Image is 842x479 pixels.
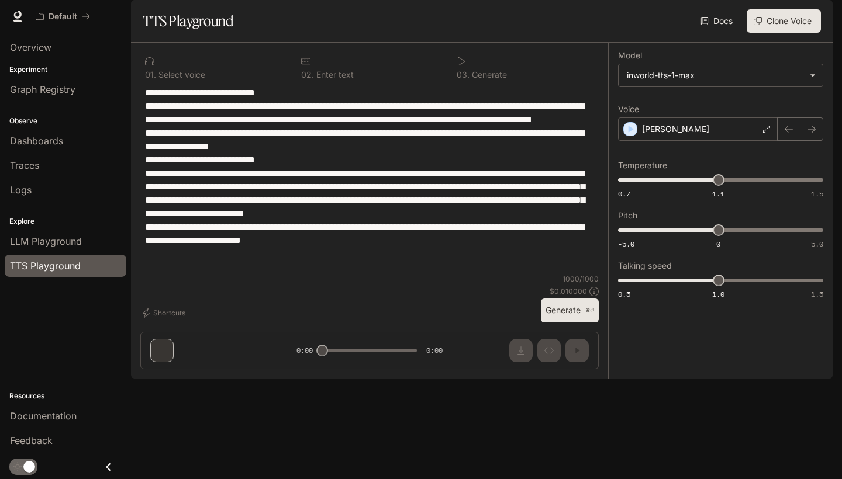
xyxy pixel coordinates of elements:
p: Temperature [618,161,667,169]
button: Generate⌘⏎ [541,298,599,322]
button: All workspaces [30,5,95,28]
p: Generate [470,71,507,79]
p: 0 1 . [145,71,156,79]
p: Enter text [314,71,354,79]
p: $ 0.010000 [550,286,587,296]
p: Pitch [618,211,637,220]
p: Model [618,51,642,60]
p: Select voice [156,71,205,79]
div: inworld-tts-1-max [627,70,804,81]
span: 0 [716,239,720,249]
span: 1.5 [811,189,823,199]
h1: TTS Playground [143,9,233,33]
span: 0.5 [618,289,630,299]
span: 1.1 [712,189,724,199]
p: 0 2 . [301,71,314,79]
p: Talking speed [618,262,672,270]
p: ⌘⏎ [585,307,594,314]
button: Clone Voice [747,9,821,33]
a: Docs [698,9,737,33]
button: Shortcuts [140,304,190,322]
div: inworld-tts-1-max [619,64,823,86]
span: -5.0 [618,239,634,249]
p: Default [49,12,77,22]
span: 1.5 [811,289,823,299]
span: 0.7 [618,189,630,199]
p: 0 3 . [457,71,470,79]
span: 1.0 [712,289,724,299]
p: Voice [618,105,639,113]
p: [PERSON_NAME] [642,123,709,135]
span: 5.0 [811,239,823,249]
